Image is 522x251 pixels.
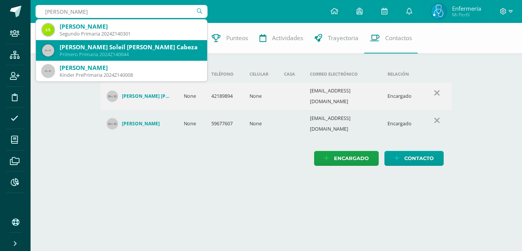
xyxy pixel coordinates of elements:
h4: [PERSON_NAME] [122,121,160,127]
span: Enfermería [452,5,481,12]
div: Segundo Primaria 2024Z140301 [60,31,201,37]
th: Casa [278,66,304,83]
span: Punteos [226,34,248,42]
td: [EMAIL_ADDRESS][DOMAIN_NAME] [304,110,381,138]
div: Kinder PrePrimaria 2024Z140008 [60,72,201,78]
th: Teléfono [205,66,243,83]
div: [PERSON_NAME] Soleil [PERSON_NAME] Cabeza [60,43,201,51]
th: Correo electrónico [304,66,381,83]
a: Encargado [314,151,379,166]
a: Punteos [206,23,254,53]
img: b130a301c89372baa4fb2bd75869a55b.png [42,24,54,36]
h4: [PERSON_NAME] [PERSON_NAME] [122,93,172,99]
span: Mi Perfil [452,11,481,18]
img: 30x30 [107,91,118,102]
span: Trayectoria [328,34,358,42]
td: Encargado [381,83,422,110]
a: Contactos [364,23,418,53]
a: Actividades [254,23,309,53]
img: 45x45 [42,44,54,57]
img: 45x45 [42,65,54,77]
input: Busca un usuario... [36,5,208,18]
th: Relación [381,66,422,83]
div: [PERSON_NAME] [60,64,201,72]
span: Contactos [385,34,412,42]
a: Contacto [384,151,444,166]
td: None [178,110,205,138]
a: [PERSON_NAME] [PERSON_NAME] [107,91,172,102]
td: 59677607 [205,110,243,138]
td: None [243,110,278,138]
th: Celular [243,66,278,83]
div: [PERSON_NAME] [60,23,201,31]
a: Trayectoria [309,23,364,53]
span: Actividades [272,34,303,42]
img: aa4f30ea005d28cfb9f9341ec9462115.png [431,4,446,19]
td: None [243,83,278,110]
span: Contacto [404,151,434,165]
span: Encargado [334,151,369,165]
a: [PERSON_NAME] [107,118,172,130]
td: 42189894 [205,83,243,110]
div: Primero Primaria 2024Z140044 [60,51,201,58]
td: [EMAIL_ADDRESS][DOMAIN_NAME] [304,83,381,110]
img: 30x30 [107,118,118,130]
td: Encargado [381,110,422,138]
td: None [178,83,205,110]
